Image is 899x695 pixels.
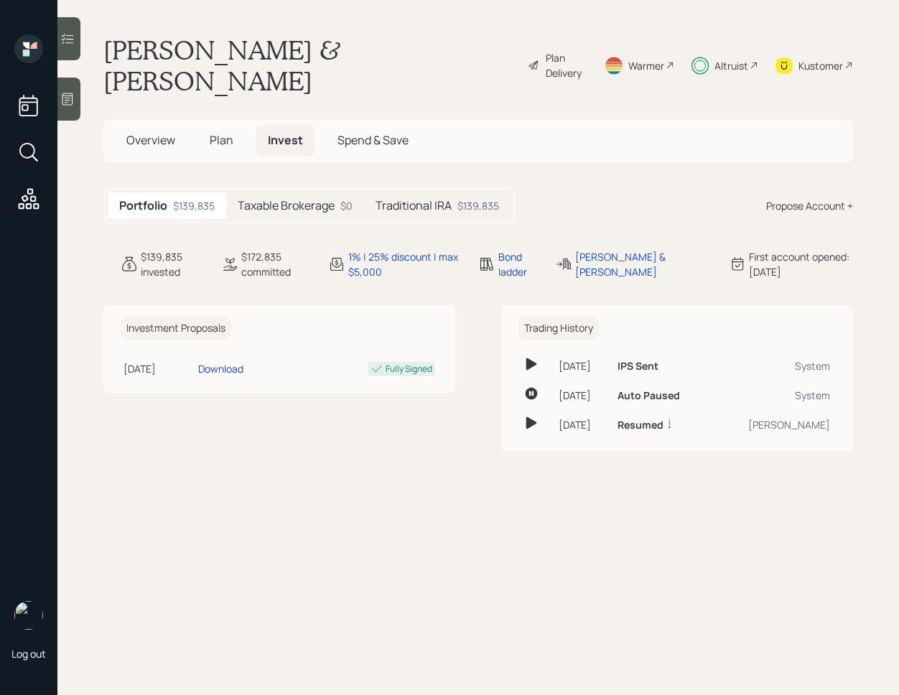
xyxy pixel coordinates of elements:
div: Bond ladder [498,249,538,279]
div: [PERSON_NAME] & [PERSON_NAME] [575,249,711,279]
h6: Auto Paused [618,390,680,402]
span: Plan [210,132,233,148]
span: Invest [268,132,303,148]
h5: Taxable Brokerage [238,199,335,213]
div: [DATE] [559,417,606,432]
h5: Traditional IRA [376,199,452,213]
div: $139,835 [173,198,215,213]
h6: Trading History [518,317,599,340]
div: [PERSON_NAME] [717,417,830,432]
div: System [717,358,830,373]
div: $172,835 committed [241,249,311,279]
div: Fully Signed [386,363,432,376]
img: retirable_logo.png [14,601,43,630]
div: $139,835 invested [141,249,204,279]
div: System [717,388,830,403]
h1: [PERSON_NAME] & [PERSON_NAME] [103,34,516,96]
span: Overview [126,132,175,148]
h6: Investment Proposals [121,317,231,340]
h6: IPS Sent [618,360,658,373]
div: Kustomer [798,58,843,73]
div: [DATE] [124,361,192,376]
div: Altruist [714,58,748,73]
h5: Portfolio [119,199,167,213]
div: 1% | 25% discount | max $5,000 [348,249,461,279]
div: First account opened: [DATE] [749,249,853,279]
div: Warmer [628,58,664,73]
div: Propose Account + [766,198,853,213]
div: $0 [340,198,353,213]
div: [DATE] [559,358,606,373]
div: Plan Delivery [546,50,587,80]
span: Spend & Save [337,132,409,148]
div: $139,835 [457,198,499,213]
div: Log out [11,647,46,661]
div: [DATE] [559,388,606,403]
div: Download [198,361,243,376]
h6: Resumed [618,419,663,432]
